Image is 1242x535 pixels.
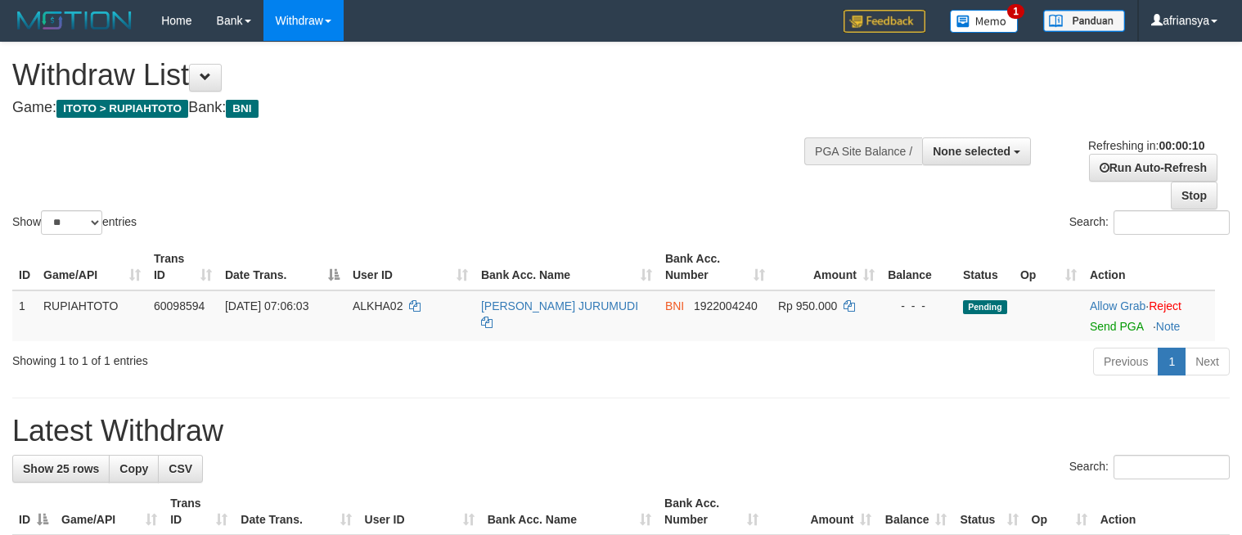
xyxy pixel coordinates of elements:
h1: Withdraw List [12,59,812,92]
th: User ID: activate to sort column ascending [358,488,481,535]
a: Copy [109,455,159,483]
span: CSV [169,462,192,475]
a: Send PGA [1090,320,1143,333]
span: Pending [963,300,1007,314]
th: Balance [881,244,956,290]
th: Balance: activate to sort column ascending [878,488,953,535]
th: Date Trans.: activate to sort column ascending [234,488,358,535]
span: Rp 950.000 [778,299,837,312]
h4: Game: Bank: [12,100,812,116]
th: Status [956,244,1014,290]
th: Bank Acc. Name: activate to sort column ascending [475,244,659,290]
a: 1 [1158,348,1186,375]
th: ID: activate to sort column descending [12,488,55,535]
span: 60098594 [154,299,205,312]
span: [DATE] 07:06:03 [225,299,308,312]
span: ITOTO > RUPIAHTOTO [56,100,188,118]
span: ALKHA02 [353,299,403,312]
div: Showing 1 to 1 of 1 entries [12,346,506,369]
th: Amount: activate to sort column ascending [772,244,881,290]
th: Trans ID: activate to sort column ascending [164,488,234,535]
th: Trans ID: activate to sort column ascending [147,244,218,290]
a: Allow Grab [1090,299,1145,312]
label: Show entries [12,210,137,235]
span: BNI [226,100,258,118]
th: Bank Acc. Number: activate to sort column ascending [658,488,765,535]
div: - - - [888,298,950,314]
th: Bank Acc. Number: activate to sort column ascending [659,244,772,290]
a: Note [1156,320,1181,333]
td: 1 [12,290,37,341]
a: Reject [1149,299,1181,312]
select: Showentries [41,210,102,235]
th: Amount: activate to sort column ascending [765,488,878,535]
a: Stop [1171,182,1217,209]
th: Status: activate to sort column ascending [953,488,1024,535]
th: Date Trans.: activate to sort column descending [218,244,346,290]
span: Show 25 rows [23,462,99,475]
a: Show 25 rows [12,455,110,483]
span: 1 [1007,4,1024,19]
a: Previous [1093,348,1159,375]
td: · [1083,290,1215,341]
th: Game/API: activate to sort column ascending [37,244,147,290]
h1: Latest Withdraw [12,415,1230,447]
th: ID [12,244,37,290]
th: Op: activate to sort column ascending [1014,244,1083,290]
th: Action [1094,488,1230,535]
span: Copy [119,462,148,475]
span: None selected [933,145,1010,158]
span: BNI [665,299,684,312]
th: Action [1083,244,1215,290]
img: MOTION_logo.png [12,8,137,33]
label: Search: [1069,210,1230,235]
span: Refreshing in: [1088,139,1204,152]
span: · [1090,299,1149,312]
img: panduan.png [1043,10,1125,32]
a: CSV [158,455,203,483]
a: Next [1185,348,1230,375]
th: User ID: activate to sort column ascending [346,244,475,290]
th: Bank Acc. Name: activate to sort column ascending [481,488,658,535]
input: Search: [1114,210,1230,235]
img: Feedback.jpg [844,10,925,33]
img: Button%20Memo.svg [950,10,1019,33]
a: [PERSON_NAME] JURUMUDI [481,299,638,312]
th: Op: activate to sort column ascending [1025,488,1094,535]
td: RUPIAHTOTO [37,290,147,341]
div: PGA Site Balance / [804,137,922,165]
span: Copy 1922004240 to clipboard [694,299,758,312]
strong: 00:00:10 [1159,139,1204,152]
input: Search: [1114,455,1230,479]
a: Run Auto-Refresh [1089,154,1217,182]
th: Game/API: activate to sort column ascending [55,488,164,535]
button: None selected [922,137,1031,165]
label: Search: [1069,455,1230,479]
